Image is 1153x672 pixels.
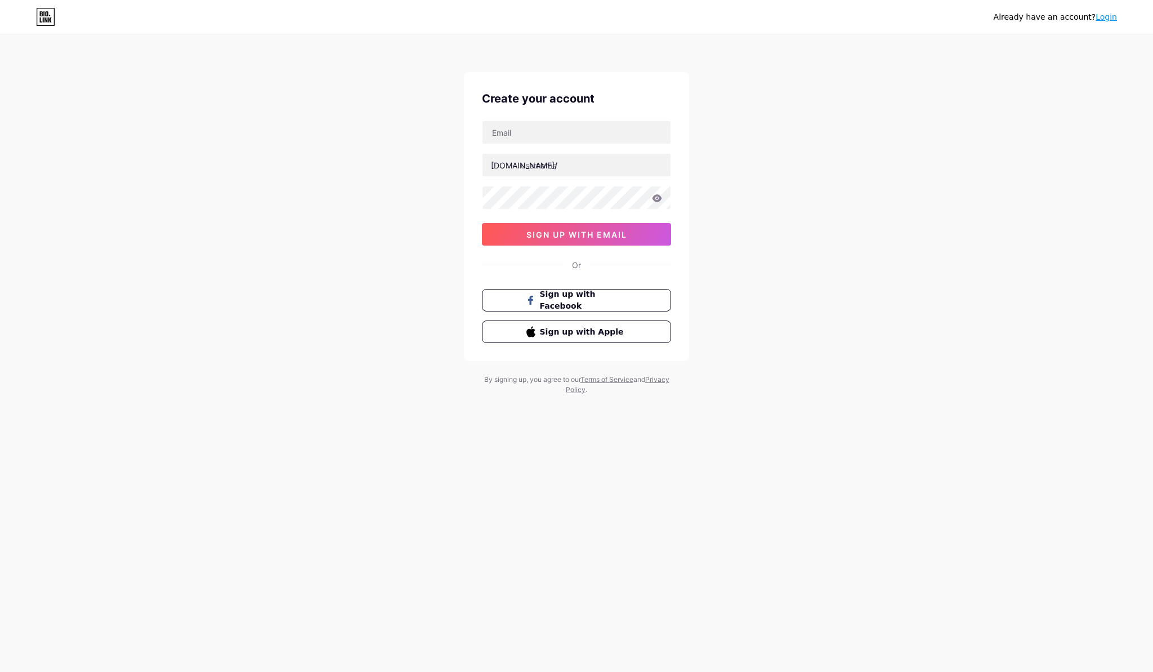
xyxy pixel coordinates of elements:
span: Sign up with Facebook [540,288,627,312]
a: Terms of Service [580,375,633,384]
button: Sign up with Facebook [482,289,671,311]
span: Sign up with Apple [540,326,627,338]
div: Create your account [482,90,671,107]
div: By signing up, you agree to our and . [481,375,672,395]
input: Email [482,121,671,144]
input: username [482,154,671,176]
div: [DOMAIN_NAME]/ [491,159,557,171]
div: Already have an account? [994,11,1117,23]
button: Sign up with Apple [482,321,671,343]
a: Login [1096,12,1117,21]
button: sign up with email [482,223,671,246]
span: sign up with email [526,230,627,239]
div: Or [572,259,581,271]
